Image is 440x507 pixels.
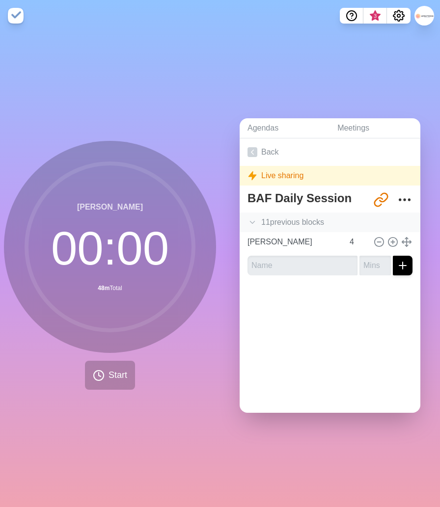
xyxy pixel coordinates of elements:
[359,256,391,275] input: Mins
[240,138,420,166] a: Back
[371,12,379,20] span: 3
[244,232,344,252] input: Name
[240,166,420,186] div: Live sharing
[346,232,369,252] input: Mins
[109,369,127,382] span: Start
[320,216,324,228] span: s
[85,361,135,390] button: Start
[330,118,420,138] a: Meetings
[363,8,387,24] button: What’s new
[240,213,420,232] div: 11 previous block
[247,256,357,275] input: Name
[387,8,411,24] button: Settings
[340,8,363,24] button: Help
[371,190,391,210] button: Share link
[395,190,414,210] button: More
[8,8,24,24] img: timeblocks logo
[240,118,330,138] a: Agendas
